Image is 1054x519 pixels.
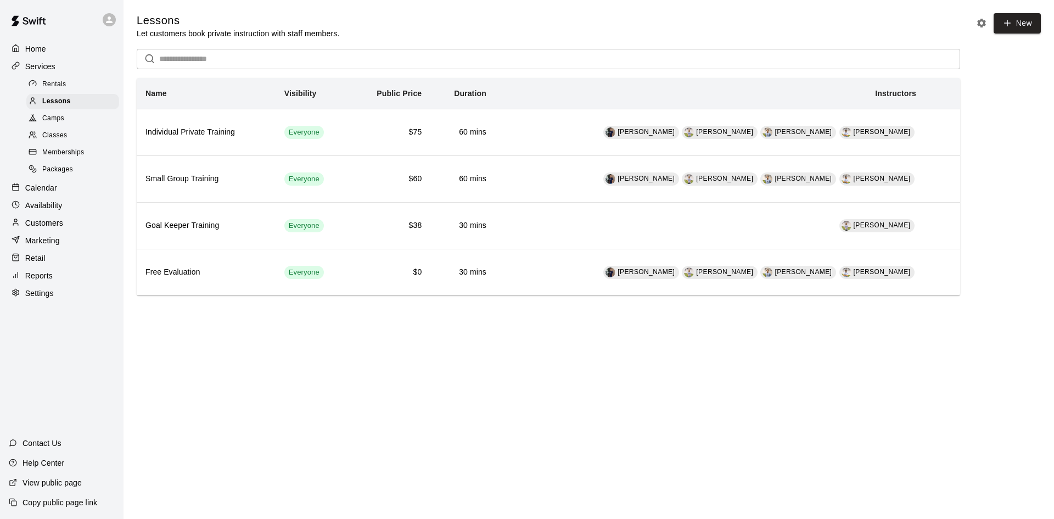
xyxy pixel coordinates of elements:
span: [PERSON_NAME] [696,268,753,276]
a: Packages [26,161,124,178]
img: Jorge Ramirez [842,127,851,137]
div: This service is visible to all of your customers [284,266,324,279]
div: Memberships [26,145,119,160]
b: Public Price [377,89,422,98]
div: Emily Ober [684,174,694,184]
span: Everyone [284,267,324,278]
img: Emily Ober [684,127,694,137]
p: Let customers book private instruction with staff members. [137,28,339,39]
a: Rentals [26,76,124,93]
a: Availability [9,197,115,214]
img: Jorge Ramirez [842,174,851,184]
span: [PERSON_NAME] [618,268,675,276]
span: Everyone [284,221,324,231]
a: Retail [9,250,115,266]
span: Camps [42,113,64,124]
p: Reports [25,270,53,281]
p: View public page [23,477,82,488]
a: Camps [26,110,124,127]
img: Ben Strawbridge [606,267,615,277]
div: Emily Ober [684,267,694,277]
div: Camps [26,111,119,126]
span: [PERSON_NAME] [854,175,911,182]
p: Home [25,43,46,54]
p: Retail [25,253,46,264]
div: Rentals [26,77,119,92]
h6: Goal Keeper Training [145,220,267,232]
h6: $75 [358,126,422,138]
div: Matt Allred [763,267,772,277]
img: Matt Allred [763,174,772,184]
h6: $38 [358,220,422,232]
img: Jorge Ramirez [842,267,851,277]
img: Matt Allred [763,127,772,137]
span: Everyone [284,174,324,185]
p: Services [25,61,55,72]
div: Packages [26,162,119,177]
span: Everyone [284,127,324,138]
p: Availability [25,200,63,211]
button: New [994,13,1041,34]
div: Lessons [26,94,119,109]
h6: 30 mins [439,266,486,278]
span: [PERSON_NAME] [775,268,832,276]
h6: 60 mins [439,126,486,138]
div: Classes [26,128,119,143]
img: Ben Strawbridge [606,127,615,137]
h6: Individual Private Training [145,126,267,138]
img: Emily Ober [842,221,851,231]
p: Copy public page link [23,497,97,508]
b: Instructors [875,89,916,98]
a: Calendar [9,180,115,196]
div: This service is visible to all of your customers [284,219,324,232]
span: Packages [42,164,73,175]
span: Rentals [42,79,66,90]
h6: 60 mins [439,173,486,185]
span: Classes [42,130,67,141]
a: New [990,18,1041,27]
span: [PERSON_NAME] [696,175,753,182]
div: Customers [9,215,115,231]
a: Reports [9,267,115,284]
div: Marketing [9,232,115,249]
span: [PERSON_NAME] [775,175,832,182]
p: Help Center [23,457,64,468]
button: Lesson settings [973,15,990,31]
a: Lessons [26,93,124,110]
div: This service is visible to all of your customers [284,126,324,139]
span: [PERSON_NAME] [854,268,911,276]
p: Calendar [25,182,57,193]
h6: Free Evaluation [145,266,267,278]
a: Settings [9,285,115,302]
a: Memberships [26,144,124,161]
p: Contact Us [23,438,61,449]
span: [PERSON_NAME] [618,128,675,136]
table: simple table [137,78,960,295]
div: Home [9,41,115,57]
h6: Small Group Training [145,173,267,185]
span: [PERSON_NAME] [618,175,675,182]
img: Ben Strawbridge [606,174,615,184]
span: [PERSON_NAME] [854,128,911,136]
a: Services [9,58,115,75]
span: Memberships [42,147,84,158]
h6: $60 [358,173,422,185]
p: Marketing [25,235,60,246]
div: This service is visible to all of your customers [284,172,324,186]
span: [PERSON_NAME] [854,221,911,229]
a: Classes [26,127,124,144]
